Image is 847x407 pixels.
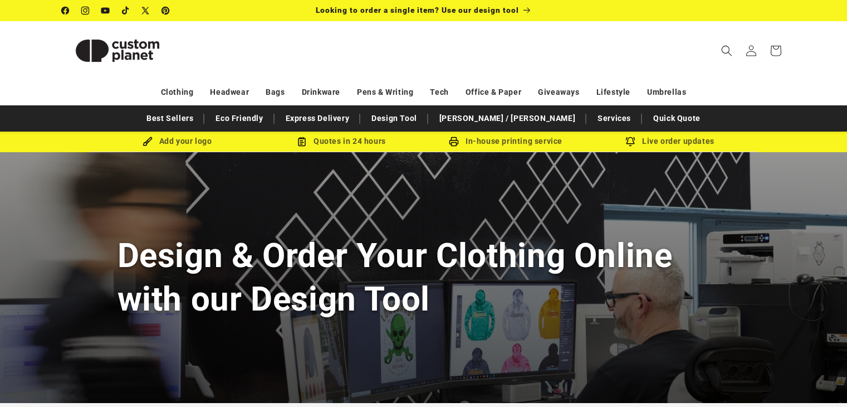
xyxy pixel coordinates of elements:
a: Express Delivery [280,109,355,128]
a: Quick Quote [648,109,706,128]
div: Quotes in 24 hours [260,134,424,148]
h1: Design & Order Your Clothing Online with our Design Tool [117,234,730,320]
summary: Search [714,38,739,63]
a: Headwear [210,83,249,102]
img: In-house printing [449,137,459,147]
a: Giveaways [538,83,579,102]
a: Services [592,109,637,128]
a: Eco Friendly [210,109,268,128]
a: Design Tool [366,109,423,128]
div: In-house printing service [424,134,588,148]
img: Brush Icon [143,137,153,147]
a: Drinkware [302,83,340,102]
a: Lifestyle [596,83,630,102]
img: Order updates [625,137,635,147]
a: Umbrellas [647,83,686,102]
a: Office & Paper [466,83,521,102]
div: Add your logo [95,134,260,148]
a: Tech [430,83,448,102]
div: Live order updates [588,134,752,148]
img: Custom Planet [62,26,173,76]
a: [PERSON_NAME] / [PERSON_NAME] [434,109,581,128]
a: Custom Planet [57,21,177,80]
span: Looking to order a single item? Use our design tool [316,6,519,14]
img: Order Updates Icon [297,137,307,147]
a: Bags [266,83,285,102]
a: Clothing [161,83,194,102]
a: Pens & Writing [357,83,413,102]
a: Best Sellers [141,109,199,128]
